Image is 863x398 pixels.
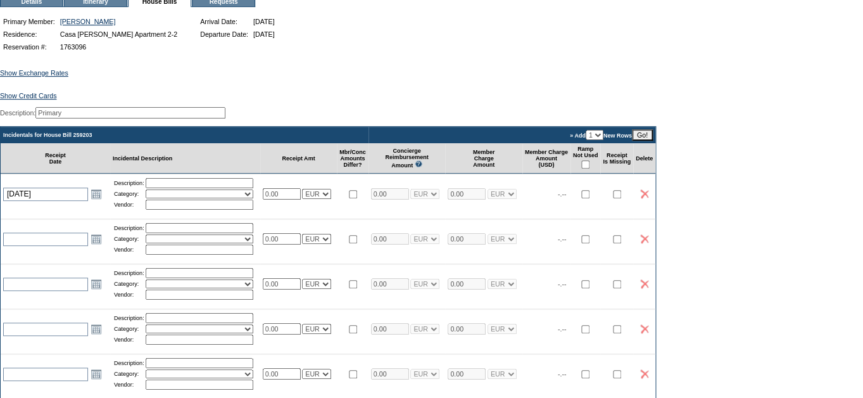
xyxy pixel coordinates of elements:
td: Concierge Reimbursement Amount [369,143,446,174]
a: Open the calendar popup. [89,367,103,381]
td: Residence: [1,29,57,40]
img: icon_delete2.gif [640,234,648,243]
input: Go! [632,129,653,141]
td: [DATE] [251,16,277,27]
td: Vendor: [114,335,144,345]
td: Departure Date: [198,29,250,40]
a: [PERSON_NAME] [60,18,116,25]
td: Vendor: [114,380,144,390]
td: Arrival Date: [198,16,250,27]
td: Vendor: [114,290,144,300]
td: Category: [114,324,144,333]
td: Category: [114,234,144,243]
img: icon_delete2.gif [640,189,648,198]
td: Mbr/Conc Amounts Differ? [337,143,369,174]
span: -.-- [558,325,567,333]
td: Incidentals for House Bill 259203 [1,127,369,143]
td: Ramp Not Used [570,143,601,174]
td: Receipt Amt [260,143,337,174]
td: Primary Member: [1,16,57,27]
td: Vendor: [114,200,144,210]
img: icon_delete2.gif [640,279,648,288]
td: Member Charge Amount [445,143,522,174]
td: Receipt Date [1,143,110,174]
a: Open the calendar popup. [89,187,103,201]
img: icon_delete2.gif [640,324,648,333]
td: Member Charge Amount (USD) [522,143,570,174]
td: Description: [114,223,144,233]
td: Description: [114,268,144,278]
td: Description: [114,178,144,188]
td: Category: [114,279,144,288]
td: » Add New Rows [369,127,655,143]
td: Description: [114,358,144,368]
td: Reservation #: [1,41,57,53]
span: -.-- [558,280,567,288]
img: icon_delete2.gif [640,369,648,378]
td: Incidental Description [110,143,260,174]
span: -.-- [558,370,567,378]
span: -.-- [558,190,567,198]
img: questionMark_lightBlue.gif [415,160,422,167]
a: Open the calendar popup. [89,277,103,291]
td: [DATE] [251,29,277,40]
td: 1763096 [58,41,179,53]
td: Delete [633,143,655,174]
a: Open the calendar popup. [89,322,103,336]
td: Category: [114,369,144,378]
span: -.-- [558,235,567,243]
td: Vendor: [114,245,144,255]
td: Receipt Is Missing [600,143,633,174]
a: Open the calendar popup. [89,232,103,246]
td: Category: [114,189,144,198]
td: Description: [114,313,144,323]
td: Casa [PERSON_NAME] Apartment 2-2 [58,29,179,40]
